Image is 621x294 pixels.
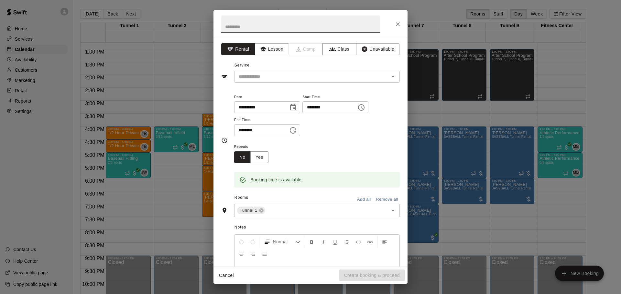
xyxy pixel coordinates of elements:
[255,43,289,55] button: Lesson
[221,137,228,144] svg: Timing
[259,248,270,259] button: Justify Align
[221,207,228,214] svg: Rooms
[365,236,376,248] button: Insert Link
[221,73,228,80] svg: Service
[356,43,399,55] button: Unavailable
[392,18,404,30] button: Close
[250,174,301,186] div: Booking time is available
[234,151,268,163] div: outlined button group
[221,43,255,55] button: Rental
[234,143,274,151] span: Repeats
[234,151,251,163] button: No
[318,236,329,248] button: Format Italics
[261,236,303,248] button: Formatting Options
[302,93,368,102] span: Start Time
[322,43,356,55] button: Class
[353,236,364,248] button: Insert Code
[388,206,398,215] button: Open
[250,151,268,163] button: Yes
[289,43,323,55] span: Camps can only be created in the Services page
[388,72,398,81] button: Open
[236,248,247,259] button: Center Align
[234,63,250,67] span: Service
[273,238,296,245] span: Normal
[374,195,400,205] button: Remove all
[234,195,248,200] span: Rooms
[341,236,352,248] button: Format Strikethrough
[379,236,390,248] button: Left Align
[236,236,247,248] button: Undo
[234,222,400,233] span: Notes
[287,124,300,137] button: Choose time, selected time is 8:00 PM
[355,101,368,114] button: Choose time, selected time is 6:00 PM
[287,101,300,114] button: Choose date, selected date is Aug 29, 2025
[247,248,258,259] button: Right Align
[237,207,265,214] div: Tunnel 1
[237,207,260,214] span: Tunnel 1
[354,195,374,205] button: Add all
[216,269,237,281] button: Cancel
[330,236,341,248] button: Format Underline
[247,236,258,248] button: Redo
[234,116,300,125] span: End Time
[234,93,300,102] span: Date
[306,236,317,248] button: Format Bold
